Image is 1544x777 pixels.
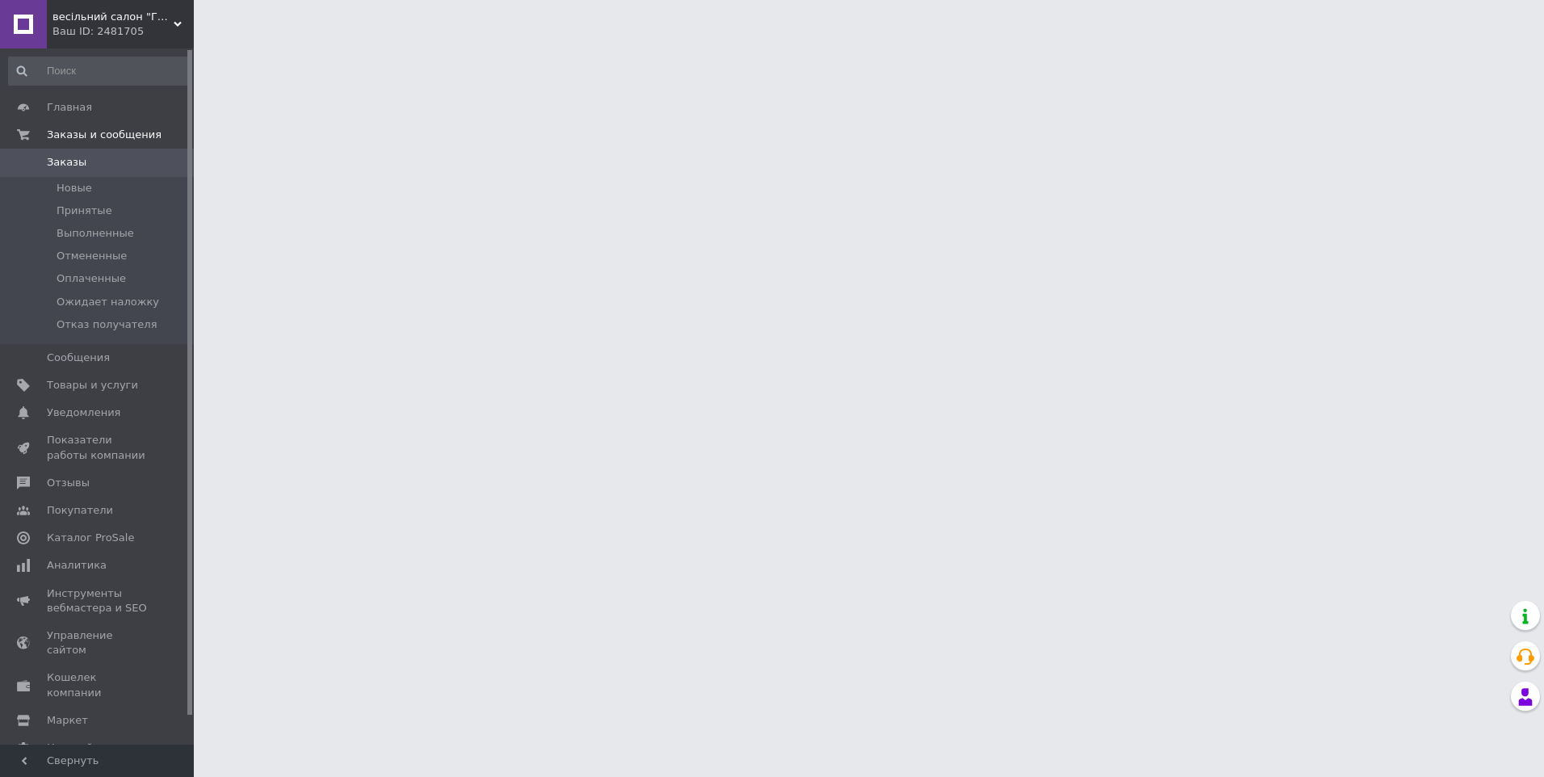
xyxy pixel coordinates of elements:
span: Заказы и сообщения [47,128,162,142]
span: Принятые [57,204,112,218]
span: Ожидает наложку [57,295,159,309]
span: Оплаченные [57,271,126,286]
span: Главная [47,100,92,115]
div: Ваш ID: 2481705 [52,24,194,39]
input: Поиск [8,57,191,86]
span: Показатели работы компании [47,433,149,462]
span: Товары и услуги [47,378,138,393]
span: Покупатели [47,503,113,518]
span: Настройки [47,741,106,755]
span: Кошелек компании [47,670,149,699]
span: Отзывы [47,476,90,490]
span: Выполненные [57,226,134,241]
span: Каталог ProSale [47,531,134,545]
span: Управление сайтом [47,628,149,657]
span: Маркет [47,713,88,728]
span: Инструменты вебмастера и SEO [47,586,149,615]
span: весільний салон "Галатея" [52,10,174,24]
span: Уведомления [47,405,120,420]
span: Заказы [47,155,86,170]
span: Сообщения [47,351,110,365]
span: Отмененные [57,249,127,263]
span: Отказ получателя [57,317,157,332]
span: Новые [57,181,92,195]
span: Аналитика [47,558,107,573]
